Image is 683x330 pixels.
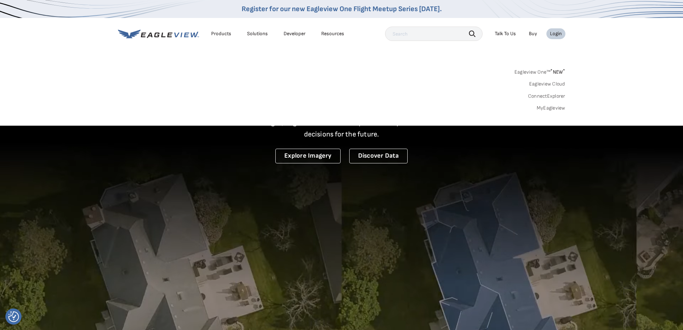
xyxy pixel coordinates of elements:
span: NEW [550,69,565,75]
a: ConnectExplorer [528,93,565,99]
div: Solutions [247,31,268,37]
button: Consent Preferences [8,311,19,322]
a: Buy [529,31,537,37]
a: Discover Data [349,149,408,163]
a: Developer [284,31,305,37]
a: Eagleview One™*NEW* [514,67,565,75]
a: Explore Imagery [275,149,341,163]
a: Register for our new Eagleview One Flight Meetup Series [DATE]. [242,5,442,13]
input: Search [385,27,483,41]
div: Resources [321,31,344,37]
div: Login [550,31,562,37]
img: Revisit consent button [8,311,19,322]
a: Eagleview Cloud [529,81,565,87]
div: Products [211,31,231,37]
a: MyEagleview [537,105,565,111]
div: Talk To Us [495,31,516,37]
